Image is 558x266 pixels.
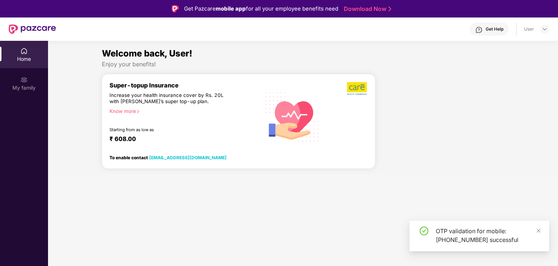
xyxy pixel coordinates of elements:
[102,48,192,59] span: Welcome back, User!
[420,227,429,235] span: check-circle
[149,155,227,160] a: [EMAIL_ADDRESS][DOMAIN_NAME]
[486,26,503,32] div: Get Help
[344,5,389,13] a: Download Now
[102,60,505,68] div: Enjoy your benefits!
[172,5,179,12] img: Logo
[536,228,541,233] span: close
[20,76,28,83] img: svg+xml;base64,PHN2ZyB3aWR0aD0iMjAiIGhlaWdodD0iMjAiIHZpZXdCb3g9IjAgMCAyMCAyMCIgZmlsbD0ibm9uZSIgeG...
[109,108,256,113] div: Know more
[109,135,253,144] div: ₹ 608.00
[136,110,140,114] span: right
[436,227,541,244] div: OTP validation for mobile: [PHONE_NUMBER] successful
[9,24,56,34] img: New Pazcare Logo
[109,82,260,89] div: Super-topup Insurance
[260,83,325,149] img: svg+xml;base64,PHN2ZyB4bWxucz0iaHR0cDovL3d3dy53My5vcmcvMjAwMC9zdmciIHhtbG5zOnhsaW5rPSJodHRwOi8vd3...
[216,5,246,12] strong: mobile app
[475,26,483,34] img: svg+xml;base64,PHN2ZyBpZD0iSGVscC0zMngzMiIgeG1sbnM9Imh0dHA6Ly93d3cudzMub3JnLzIwMDAvc3ZnIiB3aWR0aD...
[524,26,534,32] div: User
[388,5,391,13] img: Stroke
[109,127,229,132] div: Starting from as low as
[542,26,548,32] img: svg+xml;base64,PHN2ZyBpZD0iRHJvcGRvd24tMzJ4MzIiIHhtbG5zPSJodHRwOi8vd3d3LnczLm9yZy8yMDAwL3N2ZyIgd2...
[109,155,227,160] div: To enable contact
[109,92,229,105] div: Increase your health insurance cover by Rs. 20L with [PERSON_NAME]’s super top-up plan.
[20,47,28,55] img: svg+xml;base64,PHN2ZyBpZD0iSG9tZSIgeG1sbnM9Imh0dHA6Ly93d3cudzMub3JnLzIwMDAvc3ZnIiB3aWR0aD0iMjAiIG...
[184,4,338,13] div: Get Pazcare for all your employee benefits need
[347,82,368,95] img: b5dec4f62d2307b9de63beb79f102df3.png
